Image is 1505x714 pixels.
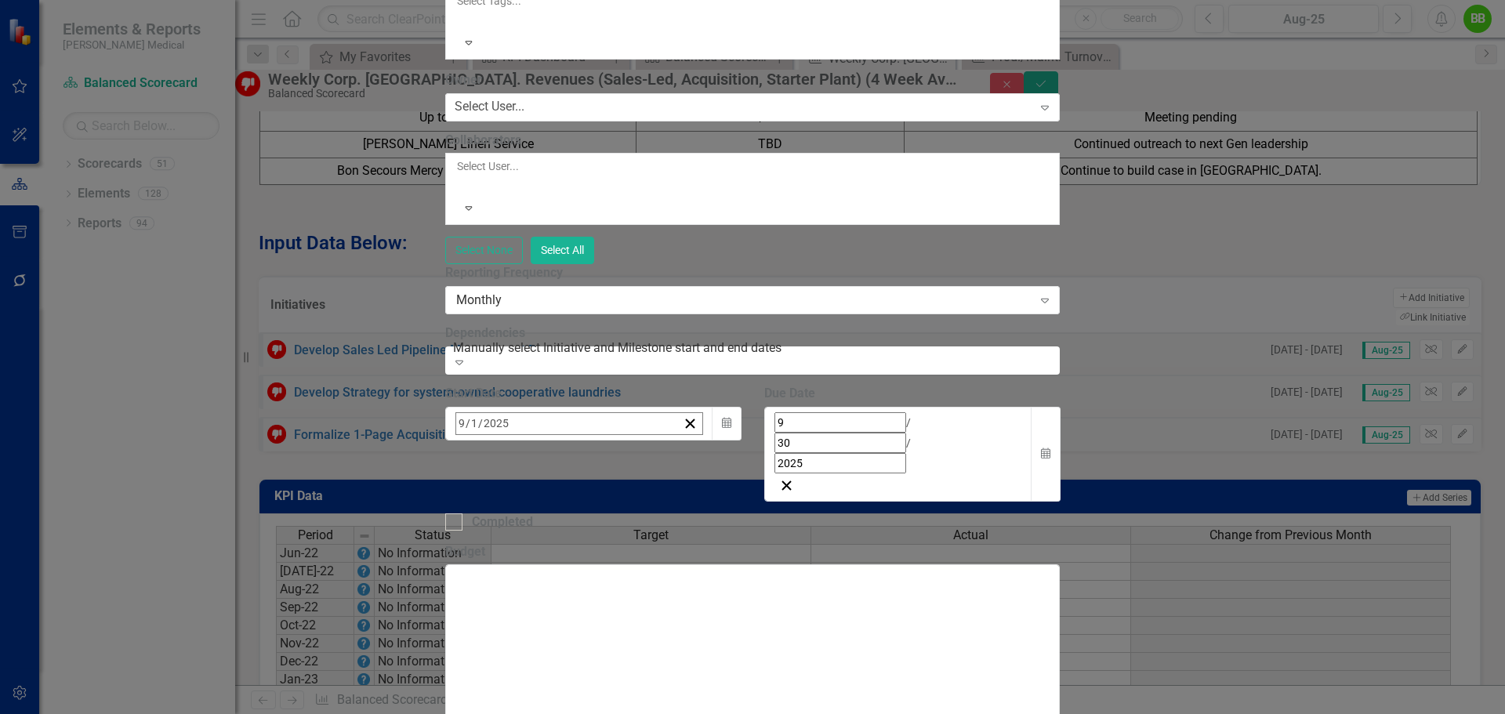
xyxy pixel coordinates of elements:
div: Monthly [456,292,1032,310]
div: Manually select Initiative and Milestone start and end dates [453,339,1061,357]
label: Collaborators [445,132,1060,150]
label: Reporting Frequency [445,264,1060,282]
div: Select User... [455,98,524,116]
label: Budget [445,543,1060,561]
button: Select None [445,237,523,264]
input: mm [458,413,466,434]
input: dd [470,413,478,434]
span: / [478,416,483,430]
div: Select User... [457,158,1048,174]
span: / [906,416,911,429]
div: Start Date [445,385,741,403]
label: Owner [445,71,1060,89]
label: Dependencies [445,324,1060,343]
span: / [466,416,470,430]
input: yyyy [483,413,510,434]
button: Select All [531,237,594,264]
span: / [906,437,911,449]
div: Due Date [764,385,1060,403]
